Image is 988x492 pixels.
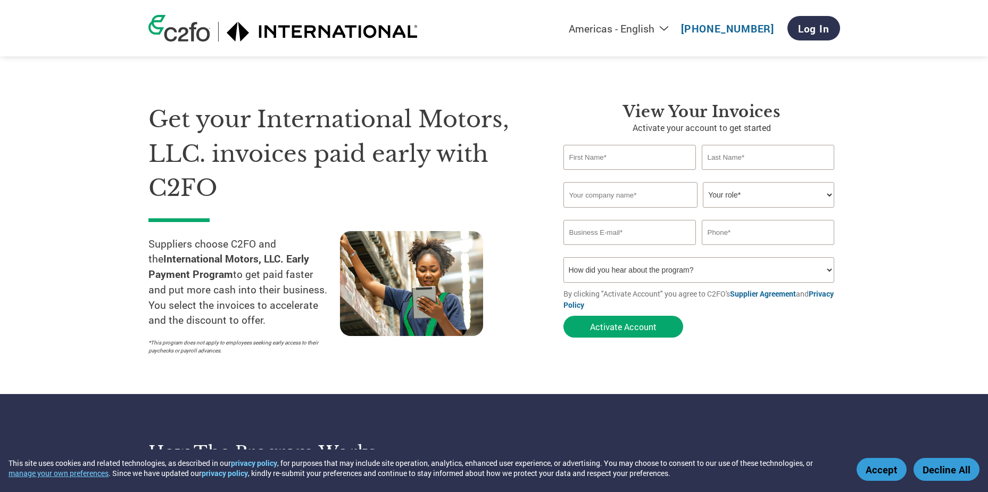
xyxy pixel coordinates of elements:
[148,441,481,463] h3: How the program works
[563,316,683,338] button: Activate Account
[148,236,340,329] p: Suppliers choose C2FO and the to get paid faster and put more cash into their business. You selec...
[563,289,834,310] a: Privacy Policy
[563,209,835,216] div: Invalid company name or company name is too long
[563,121,840,134] p: Activate your account to get started
[148,252,309,281] strong: International Motors, LLC. Early Payment Program
[148,102,532,206] h1: Get your International Motors, LLC. invoices paid early with C2FO
[702,220,835,245] input: Phone*
[914,458,979,481] button: Decline All
[681,22,774,35] a: [PHONE_NUMBER]
[231,458,277,468] a: privacy policy
[202,468,248,478] a: privacy policy
[703,182,834,208] select: Title/Role
[787,16,840,40] a: Log In
[148,15,210,42] img: c2fo logo
[340,231,483,336] img: supply chain worker
[9,458,841,478] div: This site uses cookies and related technologies, as described in our , for purposes that may incl...
[702,145,835,170] input: Last Name*
[563,145,696,170] input: First Name*
[227,22,418,42] img: International Motors, LLC.
[563,220,696,245] input: Invalid Email format
[857,458,907,481] button: Accept
[563,182,698,208] input: Your company name*
[9,468,109,478] button: manage your own preferences
[148,339,329,355] p: *This program does not apply to employees seeking early access to their paychecks or payroll adva...
[563,246,696,253] div: Inavlid Email Address
[563,171,696,178] div: Invalid first name or first name is too long
[563,102,840,121] h3: View Your Invoices
[563,288,840,310] p: By clicking "Activate Account" you agree to C2FO's and
[702,246,835,253] div: Inavlid Phone Number
[702,171,835,178] div: Invalid last name or last name is too long
[730,289,796,299] a: Supplier Agreement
